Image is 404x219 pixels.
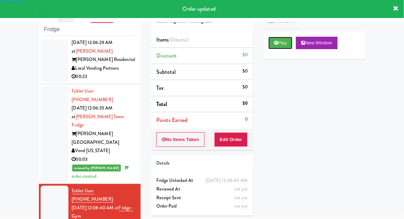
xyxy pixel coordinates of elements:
[72,164,129,179] span: order created
[72,105,113,120] span: [DATE] 12:06:35 AM at
[156,19,248,24] h5: Good Neighbors Vending LLC
[72,88,113,103] span: · [PHONE_NUMBER]
[72,187,113,203] a: Tablet User· [PHONE_NUMBER]
[156,84,164,92] span: Tax
[234,186,248,192] span: not yet
[156,185,248,194] div: Reviewed At
[169,36,188,44] span: (0 )
[156,68,176,76] span: Subtotal
[245,115,248,124] div: 0
[296,37,338,49] button: New Window
[174,36,187,44] ng-pluralize: items
[72,130,135,147] div: [PERSON_NAME][GEOGRAPHIC_DATA]
[72,72,135,81] div: 00:23
[72,155,135,164] div: 00:03
[44,23,135,36] input: Search vision orders
[156,202,248,211] div: Order Paid
[72,39,113,54] span: [DATE] 12:06:29 AM at
[39,19,141,84] li: Tablet User· [PHONE_NUMBER][DATE] 12:06:29 AM at[PERSON_NAME][PERSON_NAME] ResidentialLocal Vendi...
[242,51,248,59] div: $0
[242,83,248,91] div: $0
[156,176,248,185] div: Fridge Unlocked At
[234,203,248,209] span: not yet
[76,48,113,54] a: [PERSON_NAME]
[72,147,135,155] div: Vend [US_STATE]
[72,88,113,103] a: Tablet User· [PHONE_NUMBER]
[183,5,216,13] span: Order updated
[156,116,188,124] span: Points Earned
[156,159,248,168] div: Details
[156,52,177,60] span: Discount
[156,36,188,44] span: Items
[72,64,135,73] div: Local Vending Partners
[156,100,167,108] span: Total
[72,55,135,64] div: [PERSON_NAME] Residential
[72,113,124,129] a: [PERSON_NAME] Tower Fridge
[72,204,119,211] span: [DATE] 12:08:40 AM at
[39,84,141,184] li: Tablet User· [PHONE_NUMBER][DATE] 12:06:35 AM at[PERSON_NAME] Tower Fridge[PERSON_NAME][GEOGRAPHI...
[234,194,248,201] span: not yet
[214,132,248,147] button: Edit Order
[206,176,248,185] div: [DATE] 12:08:40 AM
[72,165,121,172] span: reviewed by [PERSON_NAME]
[156,194,248,202] div: Receipt Sent
[269,37,292,49] button: Play
[242,99,248,108] div: $0
[156,132,205,147] button: No Items Taken
[242,67,248,76] div: $0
